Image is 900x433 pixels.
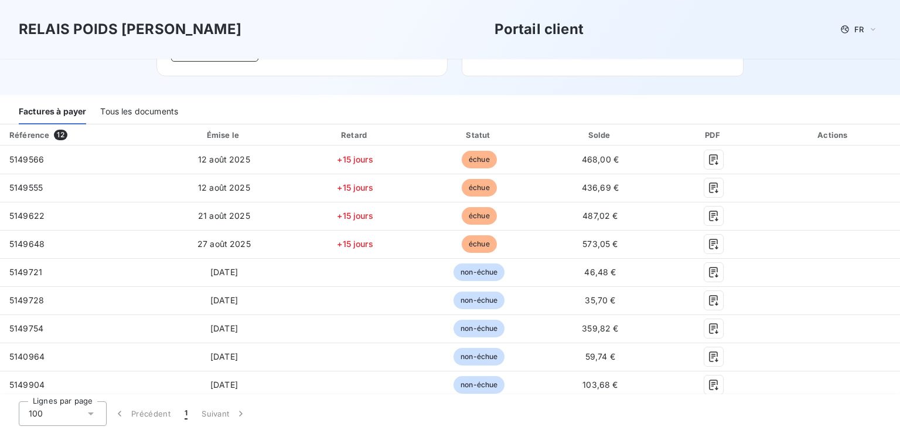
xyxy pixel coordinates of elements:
span: non-échue [454,348,504,366]
span: 5149566 [9,154,44,164]
span: [DATE] [210,295,238,305]
span: échue [462,179,497,197]
span: 5140964 [9,351,45,361]
span: +15 jours [337,239,373,249]
span: [DATE] [210,323,238,333]
span: 573,05 € [582,239,618,249]
div: Statut [420,129,538,141]
span: non-échue [454,320,504,337]
span: [DATE] [210,380,238,390]
span: 59,74 € [585,351,615,361]
span: 21 août 2025 [198,211,250,221]
button: 1 [178,401,195,426]
div: Factures à payer [19,100,86,124]
span: 103,68 € [582,380,618,390]
h3: RELAIS POIDS [PERSON_NAME] [19,19,241,40]
span: [DATE] [210,351,238,361]
span: [DATE] [210,267,238,277]
span: 436,69 € [582,182,619,192]
div: PDF [662,129,765,141]
button: Suivant [195,401,254,426]
span: 12 août 2025 [198,154,250,164]
span: 5149555 [9,182,43,192]
div: Émise le [158,129,290,141]
span: non-échue [454,376,504,394]
span: +15 jours [337,154,373,164]
span: 468,00 € [582,154,619,164]
span: 35,70 € [585,295,615,305]
span: 5149648 [9,239,45,249]
span: non-échue [454,263,504,281]
h3: Portail client [495,19,584,40]
span: échue [462,207,497,225]
span: 27 août 2025 [197,239,251,249]
span: FR [854,25,864,34]
span: +15 jours [337,211,373,221]
span: 487,02 € [582,211,618,221]
span: +15 jours [337,182,373,192]
div: Tous les documents [100,100,178,124]
span: 12 [54,130,67,140]
div: Référence [9,130,49,140]
div: Retard [295,129,415,141]
span: 5149622 [9,211,45,221]
span: 359,82 € [582,323,618,333]
span: 5149721 [9,267,42,277]
span: 46,48 € [584,267,616,277]
button: Précédent [107,401,178,426]
div: Actions [770,129,898,141]
span: échue [462,151,497,168]
div: Solde [543,129,657,141]
span: 1 [185,408,187,420]
span: 5149754 [9,323,43,333]
span: 5149904 [9,380,45,390]
span: 100 [29,408,43,420]
span: non-échue [454,292,504,309]
span: 12 août 2025 [198,182,250,192]
span: échue [462,235,497,253]
span: 5149728 [9,295,44,305]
